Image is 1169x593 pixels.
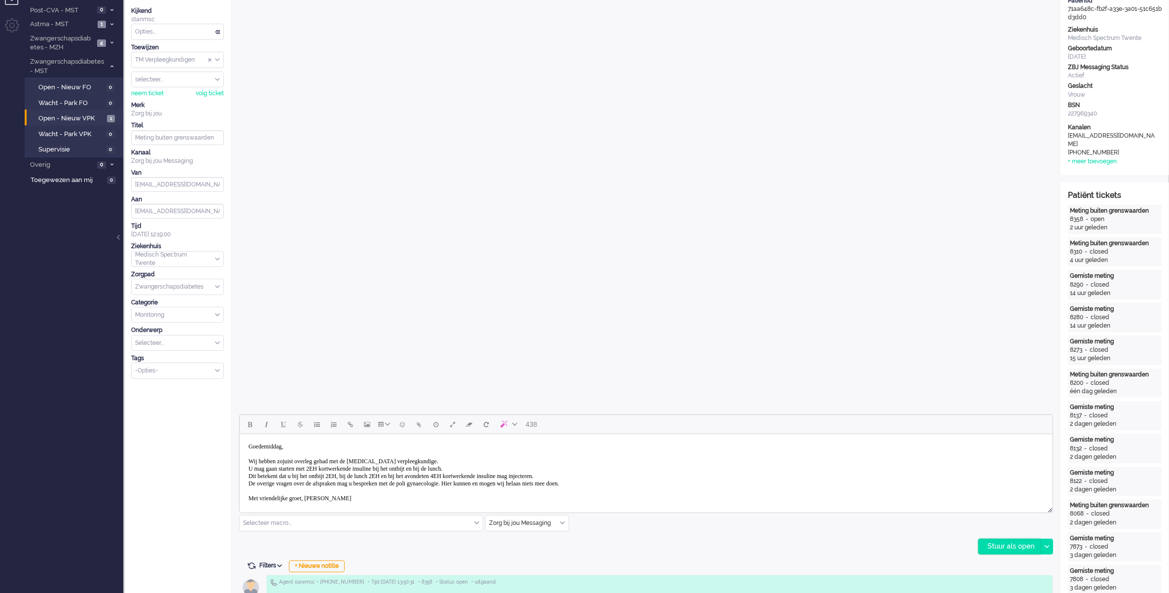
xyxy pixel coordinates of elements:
[131,363,224,379] div: Select Tags
[107,115,115,122] span: 1
[359,416,376,433] button: Insert/edit image
[38,114,105,123] span: Open - Nieuw VPK
[376,416,394,433] button: Table
[196,89,224,98] div: volg ticket
[106,146,115,153] span: 0
[1070,510,1084,518] div: 8068
[1070,215,1083,223] div: 8358
[29,174,123,185] a: Toegewezen aan mij 0
[289,560,345,572] div: + Nieuwe notitie
[29,57,105,75] span: Zwangerschapsdiabetes - MST
[368,579,415,586] span: • Tijd [DATE] 13:50:31
[131,270,224,279] div: Zorgpad
[1068,190,1162,201] div: Patiënt tickets
[1068,53,1162,61] div: [DATE]
[471,579,496,586] span: • uitgaand
[1070,371,1160,379] div: Meting buiten grenswaarden
[131,157,224,165] div: Zorg bij jou Messaging
[1082,477,1089,485] div: -
[106,131,115,138] span: 0
[240,434,1053,504] iframe: Rich Text Area
[38,83,104,92] span: Open - Nieuw FO
[1091,379,1109,387] div: closed
[1091,215,1104,223] div: open
[97,6,106,14] span: 0
[394,416,411,433] button: Emoticons
[461,416,478,433] button: Clear formatting
[1068,34,1162,42] div: Medisch Spectrum Twente
[1070,207,1160,215] div: Meting buiten grenswaarden
[1070,534,1160,543] div: Gemiste meting
[325,416,342,433] button: Numbered list
[1070,289,1160,297] div: 14 uur geleden
[29,20,95,29] span: Astma - MST
[1090,248,1108,256] div: closed
[979,539,1040,554] div: Stuur als open
[526,420,537,428] span: 438
[1070,322,1160,330] div: 14 uur geleden
[38,99,104,108] span: Wacht - Park FO
[1070,584,1160,592] div: 3 dagen geleden
[106,84,115,91] span: 0
[436,579,468,586] span: • Status open
[1070,453,1160,461] div: 2 dagen geleden
[5,18,27,40] li: Admin menu
[1082,411,1089,420] div: -
[29,112,122,123] a: Open - Nieuw VPK 1
[29,34,94,52] span: Zwangerschapsdiabetes - MZH
[242,416,258,433] button: Bold
[1070,248,1082,256] div: 8310
[131,43,224,52] div: Toewijzen
[1070,519,1160,527] div: 2 dagen geleden
[1070,501,1160,510] div: Meting buiten grenswaarden
[29,97,122,108] a: Wacht - Park FO 0
[38,130,104,139] span: Wacht - Park VPK
[98,21,106,28] span: 1
[1091,313,1109,322] div: closed
[131,169,224,177] div: Van
[1068,82,1162,90] div: Geslacht
[1068,157,1117,166] div: + meer toevoegen
[97,39,106,47] span: 4
[1091,281,1109,289] div: closed
[131,354,224,363] div: Tags
[1070,281,1083,289] div: 8290
[131,242,224,251] div: Ziekenhuis
[258,416,275,433] button: Italic
[131,7,224,15] div: Kijkend
[1068,63,1162,72] div: ZBJ Messaging Status
[131,110,224,118] div: Zorg bij jou
[1070,551,1160,559] div: 3 dagen geleden
[131,298,224,307] div: Categorie
[1082,346,1090,354] div: -
[38,145,104,154] span: Supervisie
[131,326,224,334] div: Onderwerp
[495,416,521,433] button: AI
[29,144,122,154] a: Supervisie 0
[1070,346,1082,354] div: 8273
[1089,445,1108,453] div: closed
[1070,543,1082,551] div: 7873
[29,128,122,139] a: Wacht - Park VPK 0
[1090,346,1108,354] div: closed
[1070,477,1082,485] div: 8122
[521,416,541,433] button: 438
[1070,436,1160,444] div: Gemiste meting
[131,195,224,204] div: Aan
[1083,281,1091,289] div: -
[1070,272,1160,280] div: Gemiste meting
[1068,123,1162,132] div: Kanalen
[1070,567,1160,575] div: Gemiste meting
[444,416,461,433] button: Fullscreen
[1090,543,1108,551] div: closed
[1044,504,1053,513] div: Resize
[1068,26,1162,34] div: Ziekenhuis
[342,416,359,433] button: Insert/edit link
[1068,148,1157,157] div: [PHONE_NUMBER]
[29,160,94,170] span: Overig
[1070,403,1160,411] div: Gemiste meting
[411,416,427,433] button: Add attachment
[1083,575,1091,584] div: -
[1070,379,1083,387] div: 8200
[309,416,325,433] button: Bullet list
